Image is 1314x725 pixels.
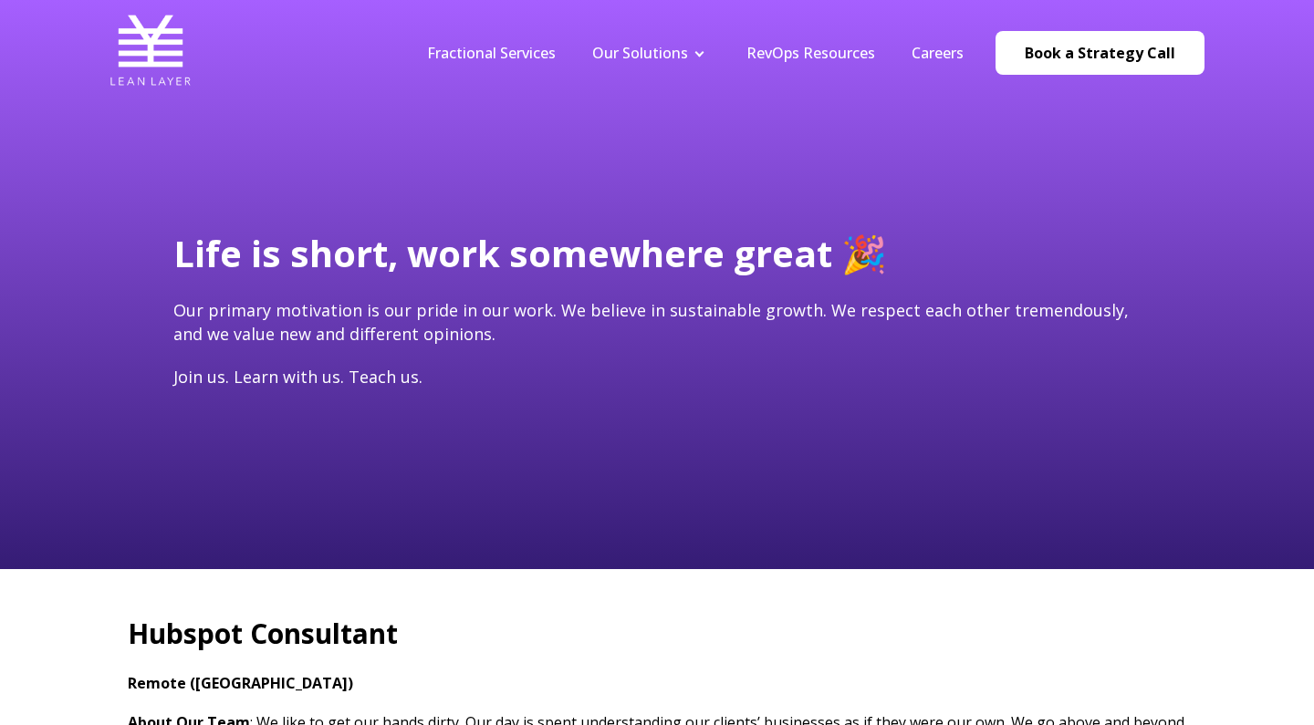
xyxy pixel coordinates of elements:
span: Our primary motivation is our pride in our work. We believe in sustainable growth. We respect eac... [173,299,1129,344]
a: Book a Strategy Call [996,31,1204,75]
a: Fractional Services [427,43,556,63]
a: RevOps Resources [746,43,875,63]
a: Our Solutions [592,43,688,63]
a: Careers [912,43,964,63]
div: Navigation Menu [409,43,982,63]
span: Life is short, work somewhere great 🎉 [173,228,887,278]
strong: Remote ([GEOGRAPHIC_DATA]) [128,673,353,693]
h2: Hubspot Consultant [128,615,1186,653]
span: Join us. Learn with us. Teach us. [173,366,422,388]
img: Lean Layer Logo [109,9,192,91]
